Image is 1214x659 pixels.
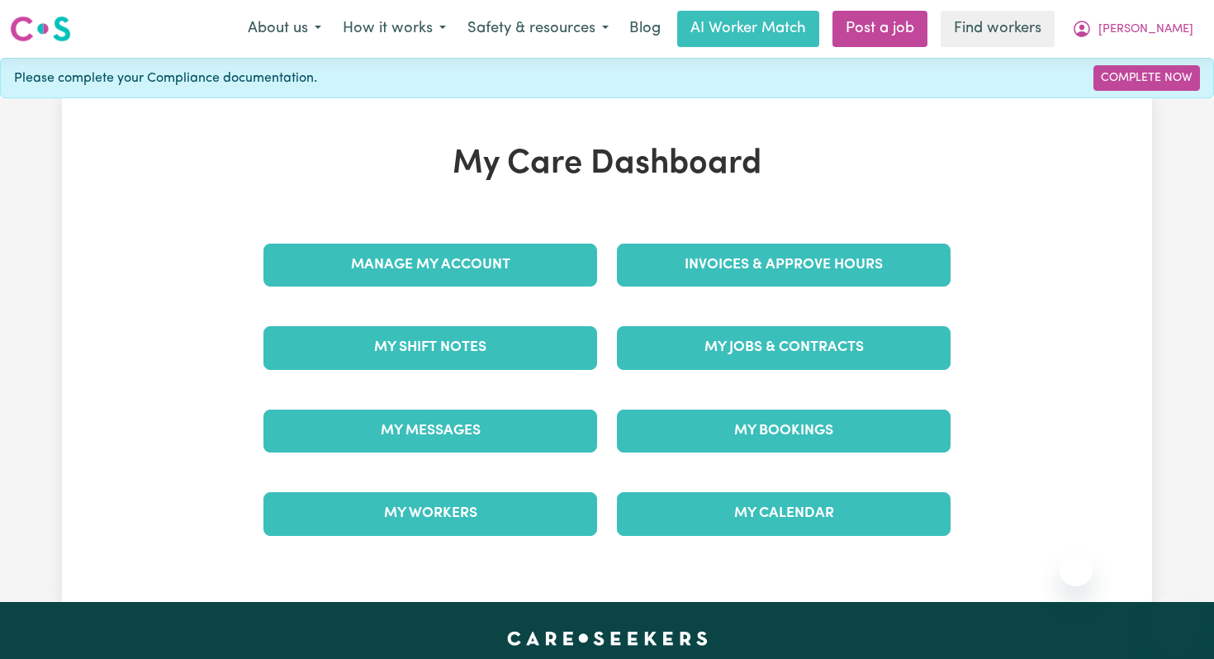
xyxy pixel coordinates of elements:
a: Careseekers home page [507,632,708,645]
iframe: Close message [1060,553,1093,586]
a: Find workers [941,11,1055,47]
button: Safety & resources [457,12,619,46]
a: AI Worker Match [677,11,819,47]
a: My Calendar [617,492,951,535]
a: My Shift Notes [263,326,597,369]
img: Careseekers logo [10,14,71,44]
a: Invoices & Approve Hours [617,244,951,287]
h1: My Care Dashboard [254,145,960,184]
a: Manage My Account [263,244,597,287]
button: How it works [332,12,457,46]
a: Complete Now [1093,65,1200,91]
button: My Account [1061,12,1204,46]
a: Careseekers logo [10,10,71,48]
span: [PERSON_NAME] [1098,21,1193,39]
a: My Workers [263,492,597,535]
a: My Bookings [617,410,951,453]
a: Post a job [832,11,927,47]
iframe: Button to launch messaging window [1148,593,1201,646]
button: About us [237,12,332,46]
a: Blog [619,11,671,47]
a: My Messages [263,410,597,453]
span: Please complete your Compliance documentation. [14,69,317,88]
a: My Jobs & Contracts [617,326,951,369]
